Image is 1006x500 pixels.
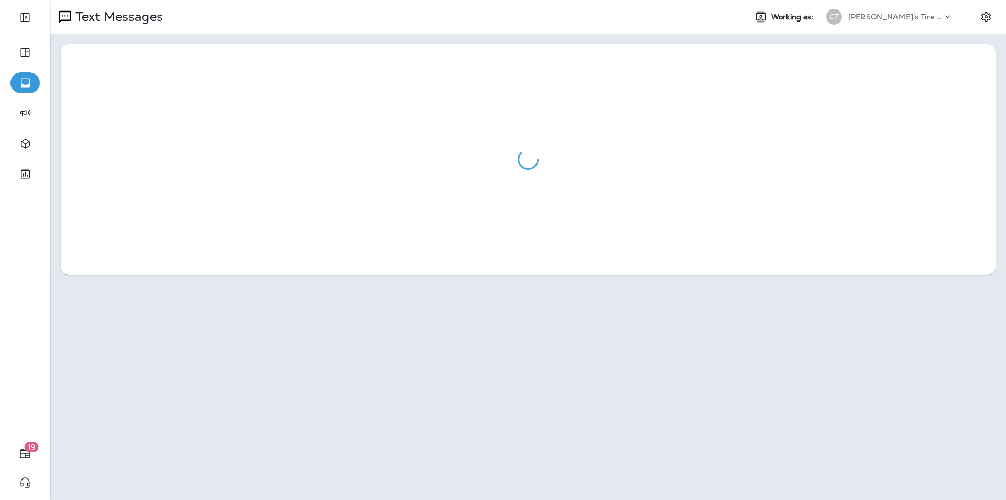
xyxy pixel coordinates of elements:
[10,7,40,28] button: Expand Sidebar
[10,443,40,464] button: 19
[826,9,842,25] div: CT
[771,13,816,22] span: Working as:
[977,7,996,26] button: Settings
[25,442,39,452] span: 19
[848,13,943,21] p: [PERSON_NAME]'s Tire & Auto
[71,9,163,25] p: Text Messages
